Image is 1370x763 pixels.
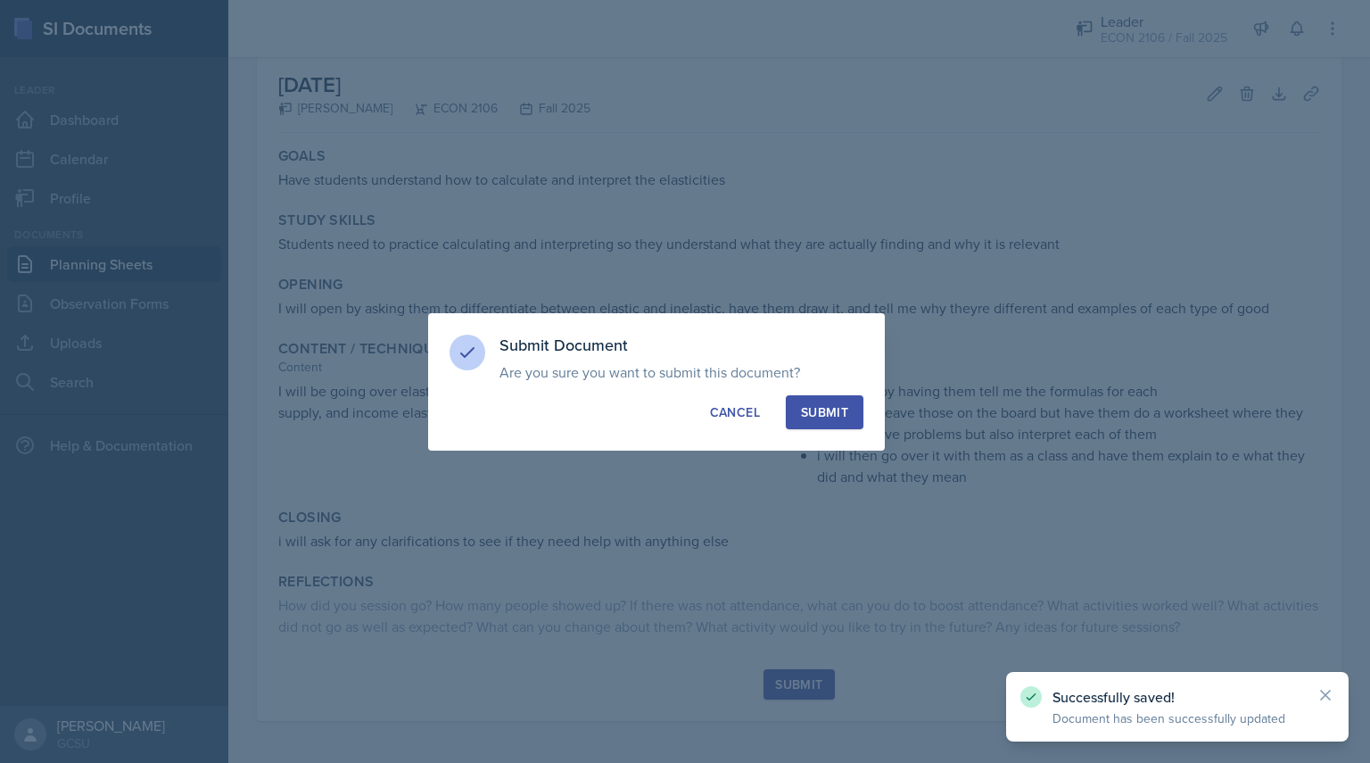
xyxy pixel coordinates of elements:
button: Cancel [695,395,775,429]
h3: Submit Document [499,335,863,356]
div: Cancel [710,403,760,421]
div: Submit [801,403,848,421]
p: Are you sure you want to submit this document? [499,363,863,381]
p: Document has been successfully updated [1052,709,1302,727]
button: Submit [786,395,863,429]
p: Successfully saved! [1052,688,1302,706]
